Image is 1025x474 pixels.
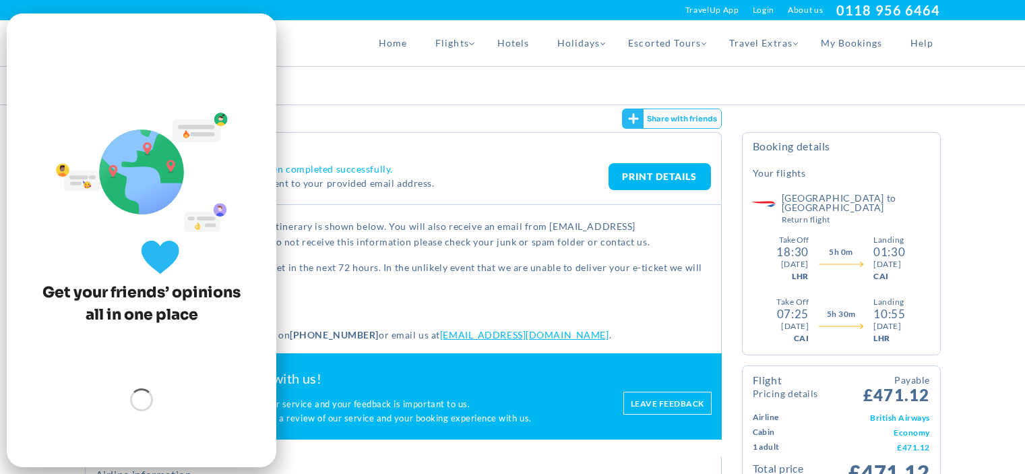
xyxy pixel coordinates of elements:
h2: Booking Confirmation [96,140,711,153]
p: A confirmation email has been sent to your provided email address. [129,175,609,191]
div: Take Off [779,234,809,246]
img: British Airways [751,194,778,214]
a: Holidays [543,20,614,66]
gamitee-button: Get your friends' opinions [622,109,722,129]
a: 0118 956 6464 [836,2,940,18]
h2: Please share your experience with us! [95,370,610,387]
a: Help [896,20,940,66]
h5: [GEOGRAPHIC_DATA] to [GEOGRAPHIC_DATA] [782,194,930,224]
td: Cabin [753,425,809,440]
div: Landing [873,296,905,308]
div: [DATE] [781,320,809,332]
a: Hotels [483,20,543,66]
a: [EMAIL_ADDRESS][DOMAIN_NAME] [440,329,609,340]
div: LHR [873,332,905,345]
h4: Thank You. Your booking has been completed successfully. [129,163,609,175]
p: For any further assistance please call us on or email us at . [96,327,711,343]
h4: Booking Details [753,140,930,163]
div: 07:25 [777,308,809,320]
a: Escorted Tours [614,20,715,66]
div: 18:30 [776,246,808,258]
td: £471.12 [808,440,929,454]
h4: Flight [753,375,818,398]
div: [DATE] [873,320,905,332]
a: PRINT DETAILS [609,163,711,190]
span: 5h 30m [827,308,856,320]
a: Home [365,20,421,66]
a: Travel Extras [715,20,807,66]
p: Your booking has been created and the itinerary is shown below. You will also receive an email fr... [96,218,711,250]
small: Pricing Details [753,389,818,398]
div: CAI [794,332,809,345]
div: LHR [792,270,808,283]
div: Landing [873,234,905,246]
div: 01:30 [873,246,905,258]
td: Economy [808,425,929,440]
p: We are continuously working to improve our service and your feedback is important to us. We will ... [95,397,610,426]
div: Take Off [776,296,809,308]
td: 1 Adult [753,440,809,454]
h5: Your Flights [753,167,806,180]
div: [DATE] [781,258,809,270]
p: You should expect to receive your e-ticket in the next 72 hours. In the unlikely event that we ar... [96,260,711,291]
strong: [PHONE_NUMBER] [290,329,379,340]
div: [DATE] [873,258,905,270]
small: Return Flight [782,216,930,224]
div: 10:55 [873,308,905,320]
a: My Bookings [807,20,897,66]
gamitee-draggable-frame: Joyned Window [7,13,276,467]
span: 5h 0m [829,246,852,258]
td: British Airways [808,410,929,425]
td: Airline [753,410,809,425]
a: Leave feedback [623,392,712,415]
small: Payable [863,373,929,387]
a: Flights [421,20,483,66]
div: CAI [873,270,905,283]
span: £471.12 [863,373,929,403]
